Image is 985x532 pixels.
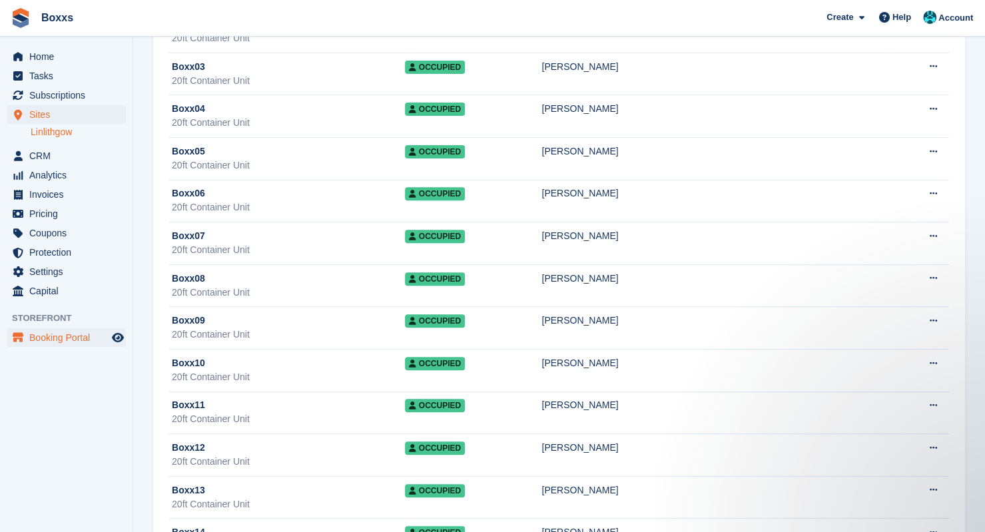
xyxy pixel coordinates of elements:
a: menu [7,185,126,204]
span: Occupied [405,103,465,116]
div: 20ft Container Unit [172,286,405,300]
span: Boxx12 [172,441,205,455]
span: Occupied [405,441,465,455]
a: menu [7,105,126,124]
a: menu [7,262,126,281]
span: Boxx11 [172,398,205,412]
span: Coupons [29,224,109,242]
span: CRM [29,146,109,165]
span: Create [826,11,853,24]
span: Tasks [29,67,109,85]
span: Occupied [405,230,465,243]
a: menu [7,204,126,223]
span: Occupied [405,145,465,158]
span: Boxx06 [172,186,205,200]
span: Boxx09 [172,314,205,328]
a: menu [7,328,126,347]
a: menu [7,166,126,184]
a: menu [7,86,126,105]
div: [PERSON_NAME] [541,441,887,455]
div: [PERSON_NAME] [541,60,887,74]
span: Boxx13 [172,483,205,497]
div: [PERSON_NAME] [541,398,887,412]
a: menu [7,224,126,242]
div: [PERSON_NAME] [541,272,887,286]
span: Occupied [405,61,465,74]
div: 20ft Container Unit [172,158,405,172]
span: Pricing [29,204,109,223]
div: [PERSON_NAME] [541,356,887,370]
div: 20ft Container Unit [172,497,405,511]
a: Preview store [110,330,126,346]
a: menu [7,282,126,300]
div: 20ft Container Unit [172,243,405,257]
span: Boxx10 [172,356,205,370]
div: [PERSON_NAME] [541,102,887,116]
div: 20ft Container Unit [172,31,405,45]
span: Protection [29,243,109,262]
span: Capital [29,282,109,300]
span: Occupied [405,484,465,497]
a: menu [7,146,126,165]
span: Storefront [12,312,133,325]
span: Occupied [405,357,465,370]
span: Settings [29,262,109,281]
span: Home [29,47,109,66]
span: Analytics [29,166,109,184]
span: Sites [29,105,109,124]
div: 20ft Container Unit [172,412,405,426]
span: Occupied [405,187,465,200]
span: Occupied [405,272,465,286]
span: Invoices [29,185,109,204]
div: 20ft Container Unit [172,328,405,342]
a: Linlithgow [31,126,126,138]
span: Boxx07 [172,229,205,243]
span: Occupied [405,314,465,328]
span: Booking Portal [29,328,109,347]
span: Account [938,11,973,25]
div: 20ft Container Unit [172,200,405,214]
span: Occupied [405,399,465,412]
img: stora-icon-8386f47178a22dfd0bd8f6a31ec36ba5ce8667c1dd55bd0f319d3a0aa187defe.svg [11,8,31,28]
span: Subscriptions [29,86,109,105]
a: Boxxs [36,7,79,29]
div: 20ft Container Unit [172,455,405,469]
div: [PERSON_NAME] [541,314,887,328]
span: Boxx08 [172,272,205,286]
span: Boxx05 [172,144,205,158]
a: menu [7,47,126,66]
div: 20ft Container Unit [172,116,405,130]
span: Boxx03 [172,60,205,74]
div: [PERSON_NAME] [541,483,887,497]
div: [PERSON_NAME] [541,186,887,200]
span: Help [892,11,911,24]
span: Boxx04 [172,102,205,116]
img: Graham Buchan [923,11,936,24]
a: menu [7,67,126,85]
div: [PERSON_NAME] [541,144,887,158]
div: 20ft Container Unit [172,74,405,88]
a: menu [7,243,126,262]
div: [PERSON_NAME] [541,229,887,243]
div: 20ft Container Unit [172,370,405,384]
